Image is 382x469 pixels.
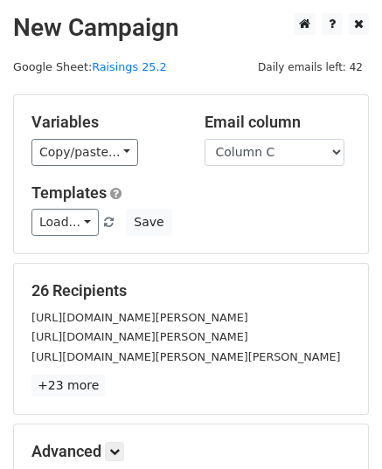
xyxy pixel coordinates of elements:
[31,330,248,343] small: [URL][DOMAIN_NAME][PERSON_NAME]
[295,385,382,469] iframe: Chat Widget
[31,209,99,236] a: Load...
[205,113,351,132] h5: Email column
[31,375,105,397] a: +23 more
[13,60,167,73] small: Google Sheet:
[13,13,369,43] h2: New Campaign
[31,442,351,461] h5: Advanced
[126,209,171,236] button: Save
[31,139,138,166] a: Copy/paste...
[31,311,248,324] small: [URL][DOMAIN_NAME][PERSON_NAME]
[31,113,178,132] h5: Variables
[31,183,107,202] a: Templates
[31,350,341,363] small: [URL][DOMAIN_NAME][PERSON_NAME][PERSON_NAME]
[252,60,369,73] a: Daily emails left: 42
[252,58,369,77] span: Daily emails left: 42
[92,60,166,73] a: Raisings 25.2
[31,281,351,300] h5: 26 Recipients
